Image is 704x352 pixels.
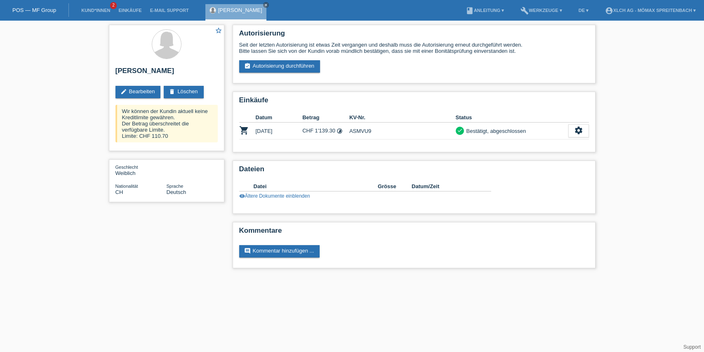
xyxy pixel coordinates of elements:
[464,127,526,135] div: Bestätigt, abgeschlossen
[218,7,262,13] a: [PERSON_NAME]
[239,245,320,258] a: commentKommentar hinzufügen ...
[239,60,320,73] a: assignment_turned_inAutorisierung durchführen
[167,189,186,195] span: Deutsch
[239,29,589,42] h2: Autorisierung
[605,7,613,15] i: account_circle
[115,189,123,195] span: Schweiz
[239,165,589,177] h2: Dateien
[146,8,193,13] a: E-Mail Support
[239,193,310,199] a: visibilityÄltere Dokumente einblenden
[239,42,589,54] div: Seit der letzten Autorisierung ist etwas Zeit vergangen und deshalb muss die Autorisierung erneut...
[412,182,479,191] th: Datum/Zeit
[239,193,245,199] i: visibility
[520,7,529,15] i: build
[601,8,700,13] a: account_circleXLCH AG - Mömax Spreitenbach ▾
[457,128,463,133] i: check
[115,67,218,79] h2: [PERSON_NAME]
[264,3,268,7] i: close
[461,8,508,13] a: bookAnleitung ▾
[12,7,56,13] a: POS — MF Group
[244,63,251,69] i: assignment_turned_in
[114,8,146,13] a: Einkäufe
[574,126,583,135] i: settings
[169,88,175,95] i: delete
[516,8,566,13] a: buildWerkzeuge ▾
[115,165,138,170] span: Geschlecht
[77,8,114,13] a: Kund*innen
[115,86,161,98] a: editBearbeiten
[575,8,593,13] a: DE ▾
[244,248,251,254] i: comment
[456,113,568,123] th: Status
[167,184,184,189] span: Sprache
[215,27,222,35] a: star_border
[256,113,303,123] th: Datum
[254,182,378,191] th: Datei
[683,344,701,350] a: Support
[466,7,474,15] i: book
[115,184,138,189] span: Nationalität
[215,27,222,34] i: star_border
[239,96,589,109] h2: Einkäufe
[263,2,269,8] a: close
[302,123,349,139] td: CHF 1'139.30
[239,125,249,135] i: POSP00027467
[337,128,343,134] i: Fixe Raten - Zinsübernahme durch Kunde (6 Raten)
[115,105,218,142] div: Wir können der Kundin aktuell keine Kreditlimite gewähren. Der Betrag überschreitet die verfügbar...
[302,113,349,123] th: Betrag
[164,86,203,98] a: deleteLöschen
[115,164,167,176] div: Weiblich
[349,123,456,139] td: ASMVU9
[120,88,127,95] i: edit
[378,182,412,191] th: Grösse
[239,227,589,239] h2: Kommentare
[349,113,456,123] th: KV-Nr.
[110,2,117,9] span: 2
[256,123,303,139] td: [DATE]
